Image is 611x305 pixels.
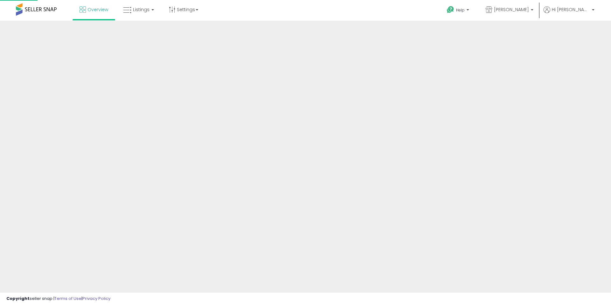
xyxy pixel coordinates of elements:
[494,6,529,13] span: [PERSON_NAME]
[88,6,108,13] span: Overview
[133,6,150,13] span: Listings
[544,6,594,21] a: Hi [PERSON_NAME]
[456,7,465,13] span: Help
[446,6,454,14] i: Get Help
[442,1,475,21] a: Help
[552,6,590,13] span: Hi [PERSON_NAME]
